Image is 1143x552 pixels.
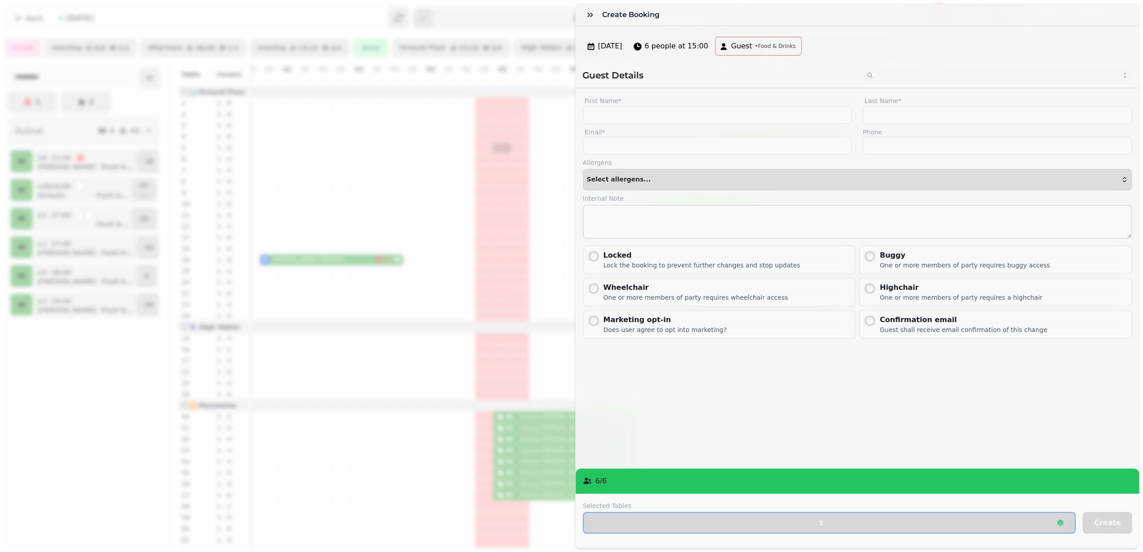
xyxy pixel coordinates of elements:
[880,293,1043,302] div: One or more members of party requires a highchair
[880,250,1050,261] div: Buggy
[604,325,727,334] div: Does user agree to opt into marketing?
[583,169,1133,190] button: Select allergens...
[587,176,651,183] span: Select allergens...
[583,128,852,137] label: Email*
[603,9,664,20] h3: Create Booking
[863,128,1132,137] label: Phone
[583,69,854,82] h2: Guest Details
[604,293,788,302] div: One or more members of party requires wheelchair access
[604,250,800,261] div: Locked
[819,520,823,526] p: 5
[583,158,1133,167] label: Allergens
[645,41,708,52] span: 6 people at 15:00
[731,41,752,52] span: Guest
[583,501,1076,510] label: Selected Tables
[583,194,1133,203] label: Internal Note
[583,95,852,106] label: First Name*
[880,282,1043,293] div: Highchair
[880,325,1047,334] div: Guest shall receive email confirmation of this change
[595,476,607,487] p: 6 / 6
[1094,519,1121,526] span: Create
[598,41,622,52] span: [DATE]
[604,282,788,293] div: Wheelchair
[1083,512,1132,534] button: Create
[755,43,795,50] span: • Food & Drinks
[880,261,1050,270] div: One or more members of party requires buggy access
[604,261,800,270] div: Lock the booking to prevent further changes and stop updates
[880,315,1047,325] div: Confirmation email
[583,512,1076,534] button: 5
[604,315,727,325] div: Marketing opt-in
[863,95,1132,106] label: Last Name*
